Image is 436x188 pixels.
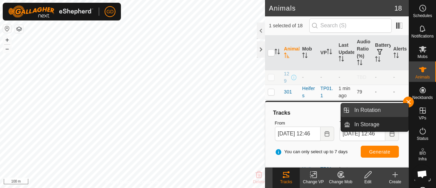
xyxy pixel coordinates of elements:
[321,74,322,80] app-display-virtual-paddock-transition: -
[339,100,350,113] span: 29 Sept 2025, 12:44 pm
[309,18,392,33] input: Search (S)
[272,179,300,185] div: Tracks
[15,25,23,33] button: Map Layers
[340,120,399,127] label: To
[341,103,408,117] li: In Rotation
[391,85,409,99] td: -
[411,34,434,38] span: Notifications
[321,127,334,141] button: Choose Date
[284,88,292,96] span: 301
[350,103,408,117] a: In Rotation
[369,149,390,155] span: Generate
[354,120,379,129] span: In Storage
[357,61,362,66] p-sorticon: Activate to sort
[302,74,315,81] div: -
[269,22,309,29] span: 1 selected of 18
[354,35,372,70] th: Audio Ratio (%)
[385,127,399,141] button: Choose Date
[339,86,350,98] span: 29 Sept 2025, 12:44 pm
[372,70,390,85] td: -
[413,165,431,183] div: Open chat
[272,109,402,117] div: Tracks
[327,179,354,185] div: Change Mob
[3,25,11,33] button: Reset Map
[339,57,344,62] p-sorticon: Activate to sort
[372,35,390,70] th: Battery
[361,146,399,158] button: Generate
[281,35,299,70] th: Animal
[336,35,354,70] th: Last Updated
[299,35,317,70] th: Mob
[372,85,390,99] td: -
[302,54,308,59] p-sorticon: Activate to sort
[417,136,428,141] span: Status
[8,5,93,18] img: Gallagher Logo
[275,120,334,127] label: From
[419,116,426,120] span: VPs
[394,3,402,13] span: 18
[327,50,332,55] p-sorticon: Activate to sort
[284,54,290,59] p-sorticon: Activate to sort
[284,70,290,85] span: 129
[391,99,409,114] td: -
[106,179,131,185] a: Privacy Policy
[391,70,409,85] td: -
[321,100,333,113] a: TP01.1
[413,14,432,18] span: Schedules
[354,179,381,185] div: Edit
[381,179,409,185] div: Create
[302,85,315,99] div: Heifers
[357,89,362,95] span: 79
[3,45,11,53] button: –
[318,35,336,70] th: VP
[339,74,340,80] span: -
[418,55,427,59] span: Mobs
[415,75,430,79] span: Animals
[3,36,11,44] button: +
[300,179,327,185] div: Change VP
[321,86,333,98] a: TP01.1
[375,57,380,63] p-sorticon: Activate to sort
[412,96,433,100] span: Neckbands
[275,148,348,155] span: You can only select up to 7 days
[341,118,408,131] li: In Storage
[372,99,390,114] td: -
[302,100,315,114] div: Heifers
[418,157,426,161] span: Infra
[391,35,409,70] th: Alerts
[275,50,280,55] p-sorticon: Activate to sort
[414,177,431,182] span: Heatmap
[107,8,114,15] span: GD
[269,4,394,12] h2: Animals
[350,118,408,131] a: In Storage
[354,106,380,114] span: In Rotation
[139,179,159,185] a: Contact Us
[357,74,367,80] span: TBD
[393,54,399,59] p-sorticon: Activate to sort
